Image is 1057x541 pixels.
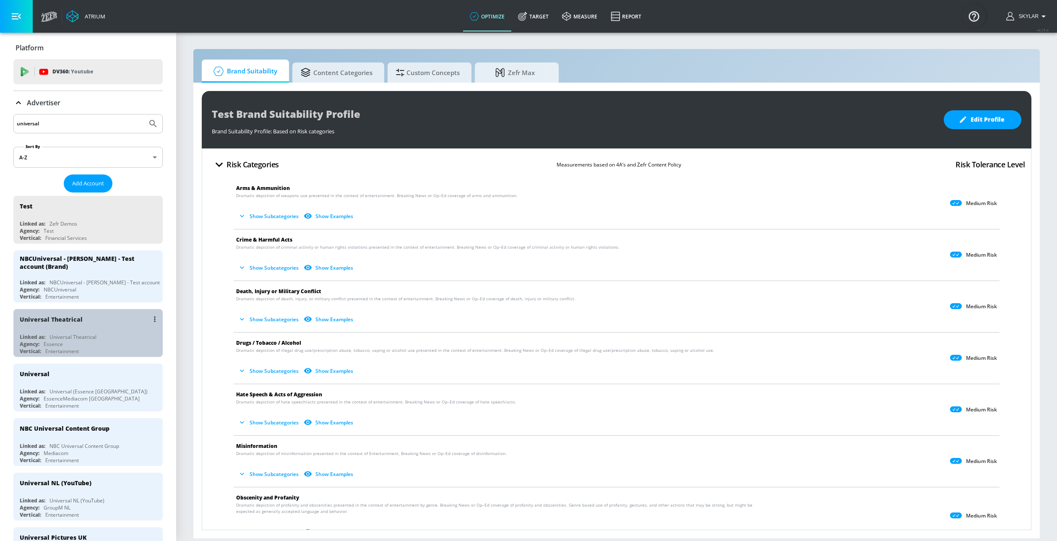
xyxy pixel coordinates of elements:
[236,236,292,243] span: Crime & Harmful Acts
[1037,28,1049,32] span: v 4.25.4
[49,497,104,504] div: Universal NL (YouTube)
[66,10,105,23] a: Atrium
[16,43,44,52] p: Platform
[301,62,372,83] span: Content Categories
[13,364,163,411] div: UniversalLinked as:Universal (Essence [GEOGRAPHIC_DATA])Agency:EssenceMediacom [GEOGRAPHIC_DATA]V...
[236,312,302,326] button: Show Subcategories
[20,279,45,286] div: Linked as:
[20,504,39,511] div: Agency:
[966,355,997,362] p: Medium Risk
[13,309,163,357] div: Universal TheatricalLinked as:Universal TheatricalAgency:EssenceVertical:Entertainment
[236,296,575,302] span: Dramatic depiction of death, injury, or military conflict presented in the context of entertainme...
[236,192,518,199] span: Dramatic depiction of weapons use presented in the context of entertainment. Breaking News or Op–...
[20,395,39,402] div: Agency:
[52,67,93,76] p: DV360:
[20,424,109,432] div: NBC Universal Content Group
[20,479,91,487] div: Universal NL (YouTube)
[44,286,76,293] div: NBCUniversal
[944,110,1021,129] button: Edit Profile
[45,457,79,464] div: Entertainment
[236,364,302,378] button: Show Subcategories
[236,502,759,515] span: Dramatic depiction of profanity and obscenities presented in the context of entertainment by genr...
[27,98,60,107] p: Advertiser
[208,155,282,174] button: Risk Categories
[44,395,140,402] div: EssenceMediacom [GEOGRAPHIC_DATA]
[20,286,39,293] div: Agency:
[236,209,302,223] button: Show Subcategories
[236,339,301,346] span: Drugs / Tobacco / Alcohol
[396,62,460,83] span: Custom Concepts
[463,1,511,31] a: optimize
[20,457,41,464] div: Vertical:
[966,252,997,258] p: Medium Risk
[64,174,112,192] button: Add Account
[24,144,42,149] label: Sort By
[966,458,997,465] p: Medium Risk
[20,227,39,234] div: Agency:
[236,261,302,275] button: Show Subcategories
[20,348,41,355] div: Vertical:
[13,91,163,114] div: Advertiser
[604,1,648,31] a: Report
[966,406,997,413] p: Medium Risk
[49,388,148,395] div: Universal (Essence [GEOGRAPHIC_DATA])
[511,1,555,31] a: Target
[1015,13,1039,19] span: login as: skylar.britton@zefr.com
[302,209,357,223] button: Show Examples
[236,467,302,481] button: Show Subcategories
[20,442,45,450] div: Linked as:
[20,333,45,341] div: Linked as:
[13,473,163,520] div: Universal NL (YouTube)Linked as:Universal NL (YouTube)Agency:GroupM NLVertical:Entertainment
[45,511,79,518] div: Entertainment
[13,196,163,244] div: TestLinked as:Zefr DemosAgency:TestVertical:Financial Services
[961,114,1005,125] span: Edit Profile
[45,348,79,355] div: Entertainment
[49,220,77,227] div: Zefr Demos
[72,179,104,188] span: Add Account
[966,303,997,310] p: Medium Risk
[236,399,516,405] span: Dramatic depiction of hate speech/acts presented in the context of entertainment. Breaking News o...
[13,418,163,466] div: NBC Universal Content GroupLinked as:NBC Universal Content GroupAgency:MediacomVertical:Entertain...
[49,442,119,450] div: NBC Universal Content Group
[210,61,277,81] span: Brand Suitability
[20,293,41,300] div: Vertical:
[20,511,41,518] div: Vertical:
[236,347,714,354] span: Dramatic depiction of illegal drug use/prescription abuse, tobacco, vaping or alcohol use present...
[236,525,302,539] button: Show Subcategories
[236,391,322,398] span: Hate Speech & Acts of Aggression
[236,416,302,429] button: Show Subcategories
[44,227,54,234] div: Test
[44,450,68,457] div: Mediacom
[212,123,935,135] div: Brand Suitability Profile: Based on Risk categories
[236,244,620,250] span: Dramatic depiction of criminal activity or human rights violations presented in the context of en...
[20,497,45,504] div: Linked as:
[962,4,986,28] button: Open Resource Center
[144,114,162,133] button: Submit Search
[555,1,604,31] a: measure
[44,341,63,348] div: Essence
[302,312,357,326] button: Show Examples
[302,416,357,429] button: Show Examples
[302,261,357,275] button: Show Examples
[45,402,79,409] div: Entertainment
[20,220,45,227] div: Linked as:
[1006,11,1049,21] button: Skylar
[13,250,163,302] div: NBCUniversal - [PERSON_NAME] - Test account (Brand)Linked as:NBCUniversal - [PERSON_NAME] - Test ...
[81,13,105,20] div: Atrium
[302,467,357,481] button: Show Examples
[13,36,163,60] div: Platform
[966,200,997,207] p: Medium Risk
[71,67,93,76] p: Youtube
[236,442,277,450] span: Misinformation
[226,159,279,170] h4: Risk Categories
[13,59,163,84] div: DV360: Youtube
[236,185,290,192] span: Arms & Ammunition
[44,504,70,511] div: GroupM NL
[20,370,49,378] div: Universal
[20,234,41,242] div: Vertical:
[49,279,160,286] div: NBCUniversal - [PERSON_NAME] - Test account
[20,450,39,457] div: Agency:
